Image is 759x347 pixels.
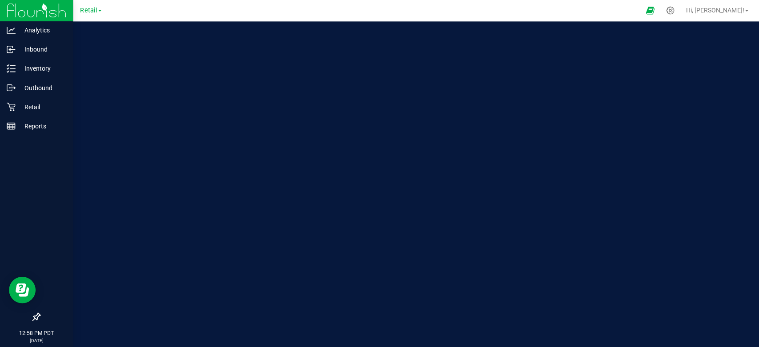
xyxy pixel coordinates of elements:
inline-svg: Inventory [7,64,16,73]
p: Inventory [16,63,69,74]
inline-svg: Retail [7,102,16,111]
p: Analytics [16,25,69,36]
div: Manage settings [663,6,674,15]
inline-svg: Analytics [7,26,16,35]
inline-svg: Outbound [7,83,16,92]
p: Inbound [16,44,69,55]
p: Outbound [16,82,69,93]
iframe: Resource center [9,276,36,303]
inline-svg: Reports [7,121,16,130]
p: [DATE] [4,336,69,343]
p: Retail [16,101,69,112]
inline-svg: Inbound [7,45,16,54]
p: Reports [16,120,69,131]
span: Open Ecommerce Menu [639,2,659,19]
span: Hi, [PERSON_NAME]! [684,7,742,14]
span: Retail [80,7,97,14]
p: 12:58 PM PDT [4,328,69,336]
